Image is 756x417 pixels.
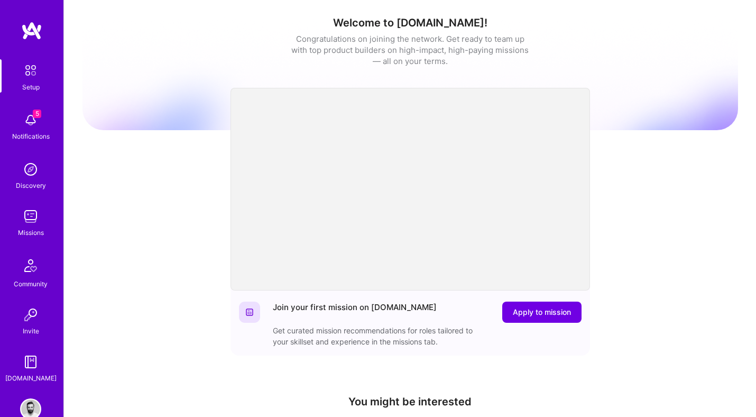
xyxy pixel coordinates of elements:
img: Website [245,308,254,316]
div: Community [14,278,48,289]
img: teamwork [20,206,41,227]
div: Invite [23,325,39,337]
div: Discovery [16,180,46,191]
div: Missions [18,227,44,238]
img: Invite [20,304,41,325]
span: 5 [33,110,41,118]
div: Notifications [12,131,50,142]
img: guide book [20,351,41,373]
div: Setup [22,81,40,93]
div: [DOMAIN_NAME] [5,373,57,384]
span: Apply to mission [513,307,571,318]
img: logo [21,21,42,40]
iframe: video [231,88,590,291]
div: Congratulations on joining the network. Get ready to team up with top product builders on high-im... [291,33,529,67]
img: bell [20,110,41,131]
img: discovery [20,159,41,180]
h4: You might be interested [231,395,590,408]
img: Community [18,253,43,278]
h1: Welcome to [DOMAIN_NAME]! [82,16,738,29]
div: Get curated mission recommendations for roles tailored to your skillset and experience in the mis... [273,325,484,347]
img: setup [20,59,42,81]
div: Join your first mission on [DOMAIN_NAME] [273,302,437,323]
